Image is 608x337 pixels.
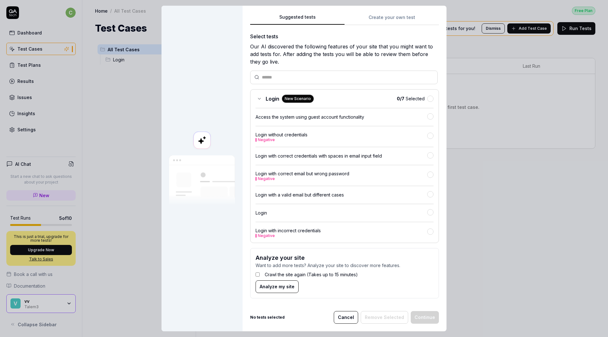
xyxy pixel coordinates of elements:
[256,153,427,159] div: Login with correct credentials with spaces in email input field
[250,14,345,25] button: Suggested tests
[345,14,439,25] button: Create your own test
[282,95,314,103] div: New Scenario
[266,95,279,103] span: Login
[250,43,439,66] div: Our AI discovered the following features of your site that you might want to add tests for. After...
[256,209,427,216] div: Login
[256,280,299,293] button: Analyze my site
[258,138,275,142] button: Negative
[256,191,427,198] div: Login with a valid email but different cases
[334,311,358,324] button: Cancel
[256,114,427,120] div: Access the system using guest account functionality
[256,170,427,181] div: Login with correct email but wrong password
[258,234,275,238] button: Negative
[256,227,427,238] div: Login with incorrect credentials
[258,177,275,181] button: Negative
[411,311,439,324] button: Continue
[256,262,434,269] p: Want to add more tests? Analyze your site to discover more features.
[397,96,404,101] b: 0 / 7
[250,315,285,320] b: No tests selected
[260,283,294,290] span: Analyze my site
[265,271,358,278] label: Crawl the site again (Takes up to 15 minutes)
[256,253,434,262] h3: Analyze your site
[250,33,439,40] div: Select tests
[397,95,425,102] span: Selected
[169,155,235,206] img: Our AI scans your site and suggests things to test
[361,311,408,324] button: Remove Selected
[256,131,427,142] div: Login without credentials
